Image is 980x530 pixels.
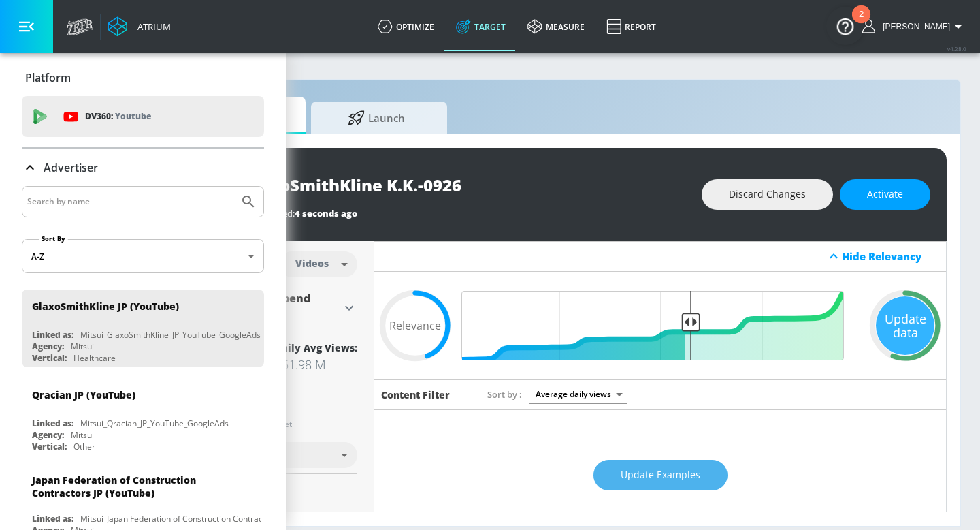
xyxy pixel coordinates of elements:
div: Healthcare [73,352,116,364]
input: Final Threshold [470,291,851,360]
p: Advertiser [44,160,98,175]
div: Last Updated: [238,207,688,219]
span: login as: kazuki.hashioka@mbk-digital.co.jp [877,22,950,31]
button: Open Resource Center, 2 new notifications [826,7,864,45]
div: Other [73,441,95,452]
div: Linked as: [32,418,73,429]
div: Linked as: [32,513,73,525]
div: Mitsui [71,341,94,352]
span: 4 seconds ago [295,207,357,219]
span: Relevance [389,320,441,331]
button: Discard Changes [702,179,833,210]
span: Discard Changes [729,186,806,203]
p: Platform [25,70,71,85]
div: Atrium [132,20,171,33]
div: Mitsui_GlaxoSmithKline_JP_YouTube_GoogleAds [80,329,261,341]
div: Hide Relevancy [374,241,946,272]
div: Linked as: [32,329,73,341]
span: Launch [325,102,428,134]
span: Sort by [487,388,522,401]
div: Japan Federation of Construction Contractors JP (YouTube) [32,473,242,499]
div: GlaxoSmithKline JP (YouTube) [32,300,179,313]
button: [PERSON_NAME] [862,18,966,35]
p: Youtube [115,109,151,123]
input: Search by name [27,193,233,211]
div: Average daily views [529,385,627,403]
div: Platform [22,59,264,97]
div: Daily Avg Views: [275,341,357,354]
button: Update Examples [593,460,728,490]
p: DV360: [85,109,151,124]
a: optimize [367,2,445,51]
div: Mitsui_Qracian_JP_YouTube_GoogleAds [80,418,229,429]
div: 2 [859,14,864,32]
div: Hide Relevancy [842,249,938,263]
div: Vertical: [32,352,67,364]
div: Agency: [32,341,64,352]
div: Qracian JP (YouTube)Linked as:Mitsui_Qracian_JP_YouTube_GoogleAdsAgency:MitsuiVertical:Other [22,378,264,456]
div: Mitsui_Japan Federation of Construction Contractors_JP_YouTube_GoogleAds [80,513,370,525]
div: Qracian JP (YouTube) [32,388,135,401]
a: Report [595,2,667,51]
span: v 4.28.0 [947,45,966,52]
div: Advertiser [22,149,264,187]
h6: Content Filter [381,388,450,401]
a: measure [517,2,595,51]
div: Update data [876,296,934,355]
span: Activate [867,186,903,203]
div: Agency: [32,429,64,441]
div: DV360: Youtube [22,96,264,137]
div: 551.98 M [275,356,357,373]
div: GlaxoSmithKline JP (YouTube)Linked as:Mitsui_GlaxoSmithKline_JP_YouTube_GoogleAdsAgency:MitsuiVer... [22,290,264,367]
span: Update Examples [621,467,700,484]
div: Vertical: [32,441,67,452]
div: Mitsui [71,429,94,441]
a: Atrium [108,16,171,37]
a: Target [445,2,517,51]
div: Videos [289,258,336,269]
div: A-Z [22,239,264,273]
label: Sort By [39,234,68,243]
button: Activate [840,179,930,210]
